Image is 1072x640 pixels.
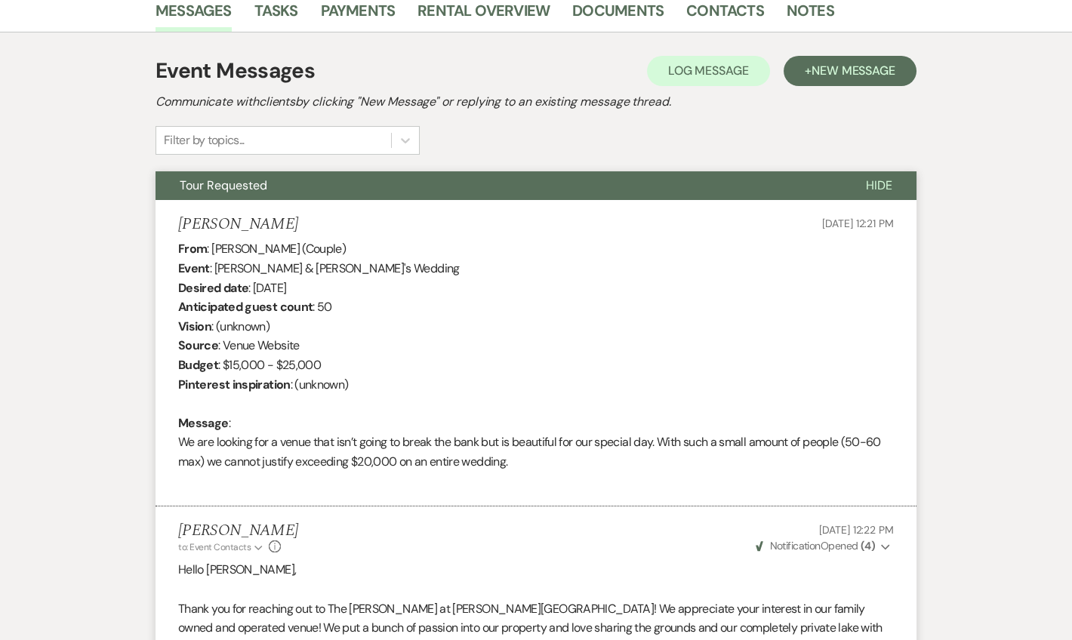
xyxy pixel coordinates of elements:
[178,241,207,257] b: From
[178,318,211,334] b: Vision
[156,55,315,87] h1: Event Messages
[180,177,267,193] span: Tour Requested
[178,280,248,296] b: Desired date
[178,415,229,431] b: Message
[178,541,251,553] span: to: Event Contacts
[178,215,298,234] h5: [PERSON_NAME]
[178,357,218,373] b: Budget
[156,93,916,111] h2: Communicate with clients by clicking "New Message" or replying to an existing message thread.
[647,56,770,86] button: Log Message
[753,538,894,554] button: NotificationOpened (4)
[784,56,916,86] button: +New Message
[861,539,875,552] strong: ( 4 )
[178,377,291,392] b: Pinterest inspiration
[178,239,894,491] div: : [PERSON_NAME] (Couple) : [PERSON_NAME] & [PERSON_NAME]'s Wedding : [DATE] : 50 : (unknown) : Ve...
[178,522,298,540] h5: [PERSON_NAME]
[819,523,894,537] span: [DATE] 12:22 PM
[668,63,749,78] span: Log Message
[178,260,210,276] b: Event
[866,177,892,193] span: Hide
[822,217,894,230] span: [DATE] 12:21 PM
[178,299,313,315] b: Anticipated guest count
[178,540,265,554] button: to: Event Contacts
[756,539,875,552] span: Opened
[178,562,296,577] span: Hello [PERSON_NAME],
[164,131,245,149] div: Filter by topics...
[769,539,820,552] span: Notification
[156,171,842,200] button: Tour Requested
[812,63,895,78] span: New Message
[178,337,218,353] b: Source
[842,171,916,200] button: Hide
